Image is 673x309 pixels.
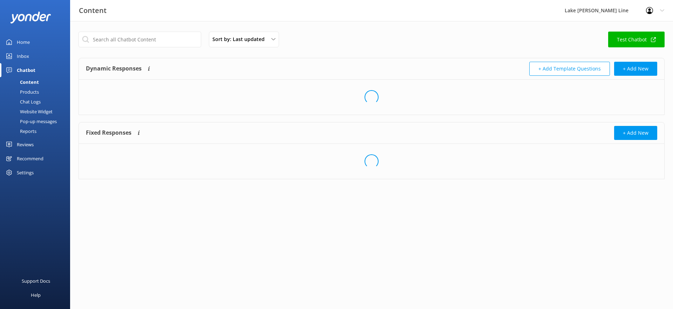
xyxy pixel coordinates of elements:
[4,107,70,116] a: Website Widget
[529,62,610,76] button: + Add Template Questions
[17,152,43,166] div: Recommend
[17,35,30,49] div: Home
[608,32,665,47] a: Test Chatbot
[614,62,657,76] button: + Add New
[31,288,41,302] div: Help
[17,137,34,152] div: Reviews
[86,62,142,76] h4: Dynamic Responses
[212,35,269,43] span: Sort by: Last updated
[17,63,35,77] div: Chatbot
[614,126,657,140] button: + Add New
[4,77,70,87] a: Content
[4,87,70,97] a: Products
[79,32,201,47] input: Search all Chatbot Content
[11,12,51,23] img: yonder-white-logo.png
[79,5,107,16] h3: Content
[4,97,41,107] div: Chat Logs
[17,49,29,63] div: Inbox
[86,126,131,140] h4: Fixed Responses
[4,107,53,116] div: Website Widget
[17,166,34,180] div: Settings
[4,116,70,126] a: Pop-up messages
[4,97,70,107] a: Chat Logs
[4,126,70,136] a: Reports
[22,274,50,288] div: Support Docs
[4,126,36,136] div: Reports
[4,87,39,97] div: Products
[4,116,57,126] div: Pop-up messages
[4,77,39,87] div: Content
